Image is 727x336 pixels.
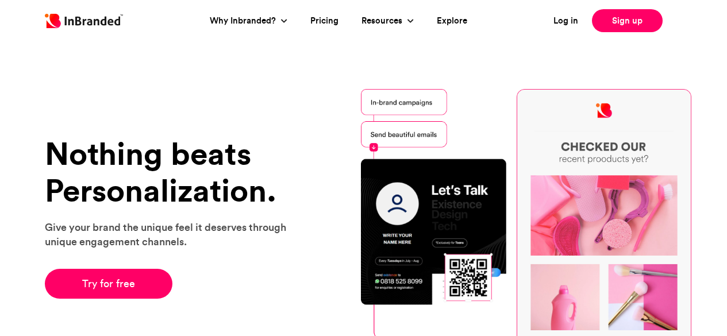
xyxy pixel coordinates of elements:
h1: Nothing beats Personalization. [45,136,301,208]
a: Sign up [592,9,663,32]
a: Why Inbranded? [210,14,279,28]
img: Inbranded [45,14,123,28]
a: Try for free [45,269,173,299]
a: Log in [553,14,578,28]
p: Give your brand the unique feel it deserves through unique engagement channels. [45,220,301,249]
a: Explore [437,14,467,28]
a: Pricing [310,14,339,28]
a: Resources [361,14,405,28]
